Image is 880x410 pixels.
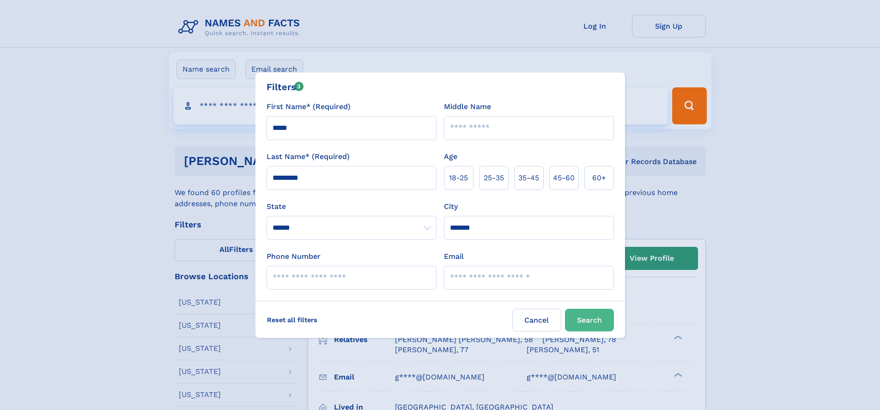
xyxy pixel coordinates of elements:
[261,309,323,331] label: Reset all filters
[512,309,561,331] label: Cancel
[267,101,351,112] label: First Name* (Required)
[267,251,321,262] label: Phone Number
[553,172,575,184] span: 45‑60
[484,172,504,184] span: 25‑35
[444,151,457,162] label: Age
[592,172,606,184] span: 60+
[449,172,468,184] span: 18‑25
[444,251,464,262] label: Email
[267,151,350,162] label: Last Name* (Required)
[267,80,304,94] div: Filters
[518,172,539,184] span: 35‑45
[444,201,458,212] label: City
[444,101,491,112] label: Middle Name
[565,309,614,331] button: Search
[267,201,437,212] label: State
